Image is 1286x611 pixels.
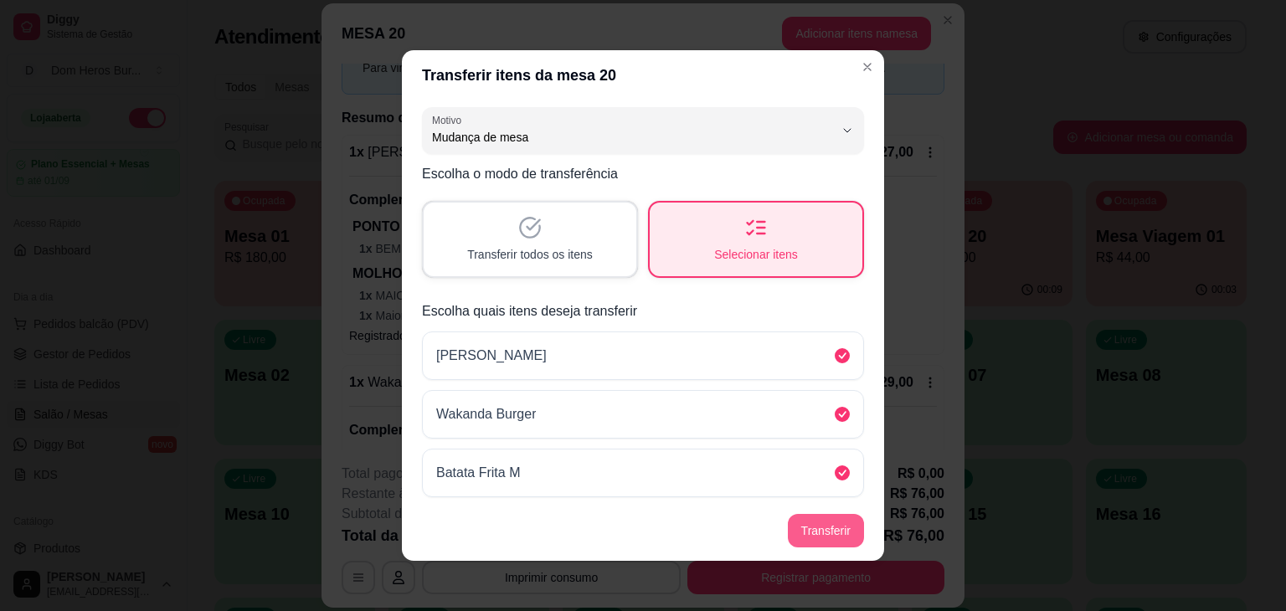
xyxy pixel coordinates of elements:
[788,514,864,547] button: Transferir
[436,404,536,424] p: Wakanda Burger
[422,301,864,321] p: Escolha quais itens deseja transferir
[422,107,864,154] button: MotivoMudança de mesa
[436,463,520,483] p: Batata Frita M
[467,246,593,263] span: Transferir todos os itens
[854,54,881,80] button: Close
[436,346,547,366] p: [PERSON_NAME]
[648,201,864,278] button: Selecionar itens
[422,201,638,278] button: Transferir todos os itens
[432,129,834,146] span: Mudança de mesa
[422,164,864,184] p: Escolha o modo de transferência
[432,113,467,127] label: Motivo
[402,50,884,100] header: Transferir itens da mesa 20
[714,246,798,263] span: Selecionar itens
